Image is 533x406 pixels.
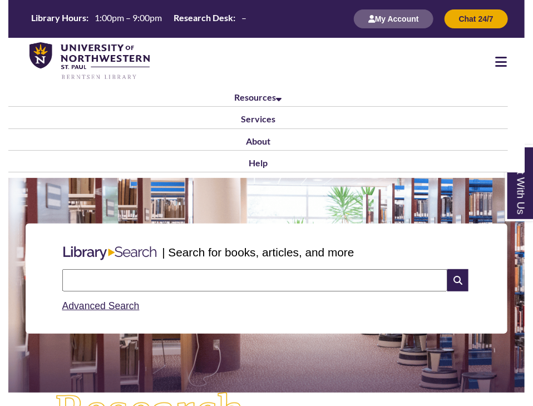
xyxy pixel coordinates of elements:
table: Hours Today [27,12,251,26]
th: Library Hours: [27,12,90,24]
button: Chat 24/7 [445,9,508,28]
img: Libary Search [58,242,162,265]
img: UNWSP Library Logo [29,42,150,81]
button: My Account [354,9,433,28]
a: Help [249,157,268,168]
a: Services [241,113,275,124]
span: 1:00pm – 9:00pm [95,12,162,23]
a: Hours Today [27,12,251,27]
a: Advanced Search [62,300,140,311]
a: Resources [235,92,282,102]
th: Research Desk: [169,12,237,24]
i: Search [447,269,468,291]
a: About [246,136,270,146]
a: Chat 24/7 [445,14,508,23]
a: My Account [354,14,433,23]
p: | Search for books, articles, and more [162,244,354,261]
span: – [241,12,246,23]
